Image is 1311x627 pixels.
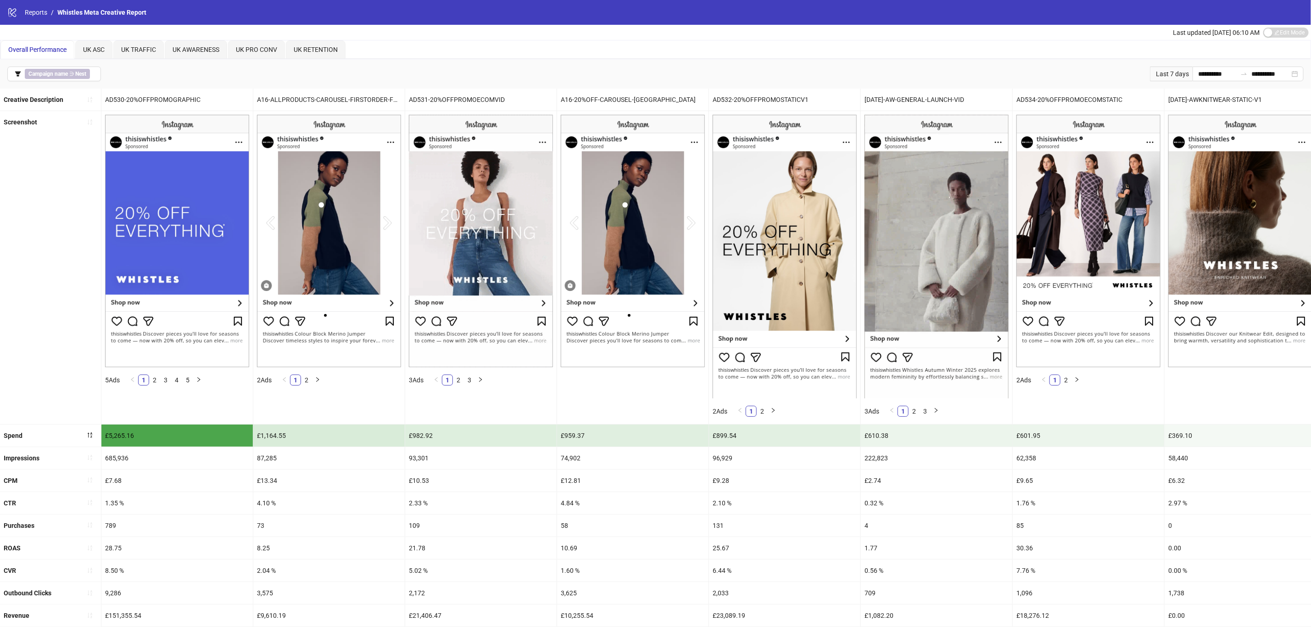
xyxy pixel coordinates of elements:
[87,612,93,619] span: sort-ascending
[101,447,253,469] div: 685,936
[464,375,474,385] a: 3
[87,454,93,461] span: sort-ascending
[87,499,93,506] span: sort-ascending
[173,46,219,53] span: UK AWARENESS
[709,537,860,559] div: 25.67
[4,589,51,597] b: Outbound Clicks
[464,375,475,386] li: 3
[87,477,93,483] span: sort-ascending
[405,470,557,492] div: £10.53
[1074,377,1080,382] span: right
[57,9,146,16] span: Whistles Meta Creative Report
[253,537,405,559] div: 8.25
[87,567,93,574] span: sort-ascending
[257,376,272,384] span: 2 Ads
[861,89,1012,111] div: [DATE]-AW-GENERAL-LAUNCH-VID
[861,537,1012,559] div: 1.77
[4,96,63,103] b: Creative Description
[557,537,708,559] div: 10.69
[898,406,909,417] li: 1
[865,115,1009,398] img: Screenshot 6904615805531
[4,544,21,552] b: ROAS
[405,537,557,559] div: 21.78
[1013,605,1164,627] div: £18,276.12
[87,522,93,528] span: sort-ascending
[253,582,405,604] div: 3,575
[15,71,21,77] span: filter
[909,406,920,417] li: 2
[746,406,757,417] li: 1
[405,425,557,447] div: £982.92
[931,406,942,417] li: Next Page
[1013,425,1164,447] div: £601.95
[290,375,301,385] a: 1
[28,71,68,77] b: Campaign name
[1038,375,1049,386] li: Previous Page
[1038,375,1049,386] button: left
[25,69,90,79] span: ∋
[1041,377,1047,382] span: left
[127,375,138,386] button: left
[101,582,253,604] div: 9,286
[1240,70,1248,78] span: to
[236,46,277,53] span: UK PRO CONV
[183,375,193,385] a: 5
[713,408,727,415] span: 2 Ads
[405,605,557,627] div: £21,406.47
[909,406,919,416] a: 2
[7,67,101,81] button: Campaign name ∋ Nest
[312,375,323,386] button: right
[1061,375,1071,385] a: 2
[713,115,857,398] img: Screenshot 6906561045731
[405,560,557,582] div: 5.02 %
[920,406,930,416] a: 3
[1013,89,1164,111] div: AD534-20%OFFPROMOECOMSTATIC
[121,46,156,53] span: UK TRAFFIC
[253,492,405,514] div: 4.10 %
[253,515,405,537] div: 73
[746,406,756,416] a: 1
[101,560,253,582] div: 8.50 %
[83,46,105,53] span: UK ASC
[405,582,557,604] div: 2,172
[409,376,424,384] span: 3 Ads
[561,115,705,367] img: Screenshot 6907488332731
[1013,582,1164,604] div: 1,096
[253,425,405,447] div: £1,164.55
[150,375,160,385] a: 2
[709,515,860,537] div: 131
[1013,560,1164,582] div: 7.76 %
[312,375,323,386] li: Next Page
[409,115,553,367] img: Screenshot 6906561045531
[898,406,908,416] a: 1
[1013,447,1164,469] div: 62,358
[1060,375,1071,386] li: 2
[101,492,253,514] div: 1.35 %
[431,375,442,386] li: Previous Page
[735,406,746,417] li: Previous Page
[182,375,193,386] li: 5
[196,377,201,382] span: right
[193,375,204,386] li: Next Page
[442,375,453,386] li: 1
[105,376,120,384] span: 5 Ads
[4,499,16,507] b: CTR
[709,470,860,492] div: £9.28
[861,492,1012,514] div: 0.32 %
[475,375,486,386] li: Next Page
[171,375,182,386] li: 4
[887,406,898,417] button: left
[709,605,860,627] div: £23,089.19
[768,406,779,417] button: right
[257,115,401,367] img: Screenshot 6905305411931
[709,447,860,469] div: 96,929
[138,375,149,386] li: 1
[557,470,708,492] div: £12.81
[1016,376,1031,384] span: 2 Ads
[1013,515,1164,537] div: 85
[193,375,204,386] button: right
[51,7,54,17] li: /
[75,71,86,77] b: Nest
[865,408,879,415] span: 3 Ads
[557,492,708,514] div: 4.84 %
